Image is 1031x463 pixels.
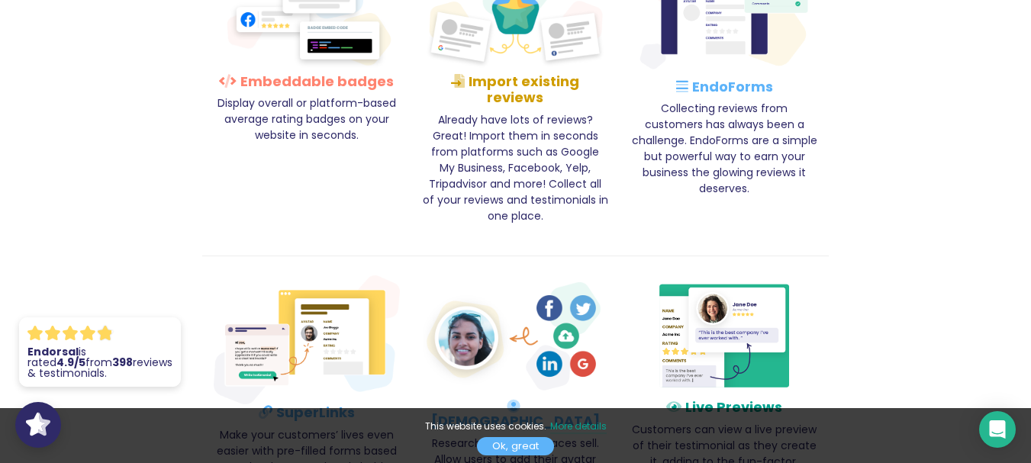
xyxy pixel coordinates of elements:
strong: 398 [112,355,133,370]
h4: [DEMOGRAPHIC_DATA] [423,399,609,429]
p: Already have lots of reviews? Great! Import them in seconds from platforms such as Google My Busi... [423,112,609,224]
h4: EndoForms [631,79,817,95]
p: This website uses cookies. [15,420,1016,433]
p: is rated from reviews & testimonials. [27,346,172,378]
img: live-previews.png [631,275,817,399]
p: Display overall or platform-based average rating badges on your website in seconds. [214,95,400,143]
a: More details [550,420,607,434]
strong: Endorsal [27,344,79,359]
img: superlinks.png [214,275,400,404]
div: Open Intercom Messenger [979,411,1016,448]
h4: Live Previews [631,399,817,416]
strong: 4.9/5 [56,355,85,370]
h4: Embeddable badges [214,73,400,90]
h4: SuperLinks [214,404,400,421]
img: smartavatars-endorsal@2x.png [423,275,609,399]
h4: Import existing reviews [423,73,609,106]
p: Collecting reviews from customers has always been a challenge. EndoForms are a simple but powerfu... [631,101,817,197]
a: Ok, great [477,437,554,455]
